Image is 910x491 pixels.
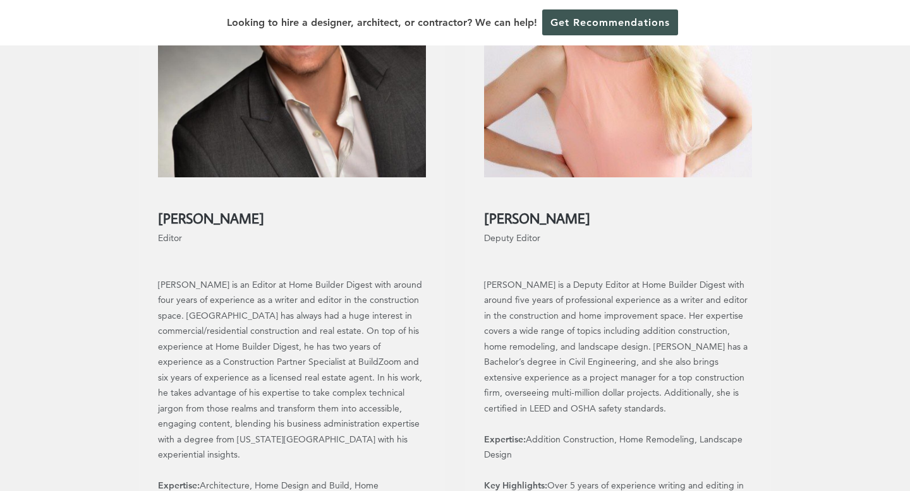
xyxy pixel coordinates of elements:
[484,196,753,227] h2: [PERSON_NAME]
[158,480,200,491] strong: Expertise:
[484,480,547,491] strong: Key Highlights:
[847,428,895,476] iframe: Drift Widget Chat Controller
[158,196,427,227] h2: [PERSON_NAME]
[484,434,526,445] strong: Expertise:
[542,9,678,35] a: Get Recommendations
